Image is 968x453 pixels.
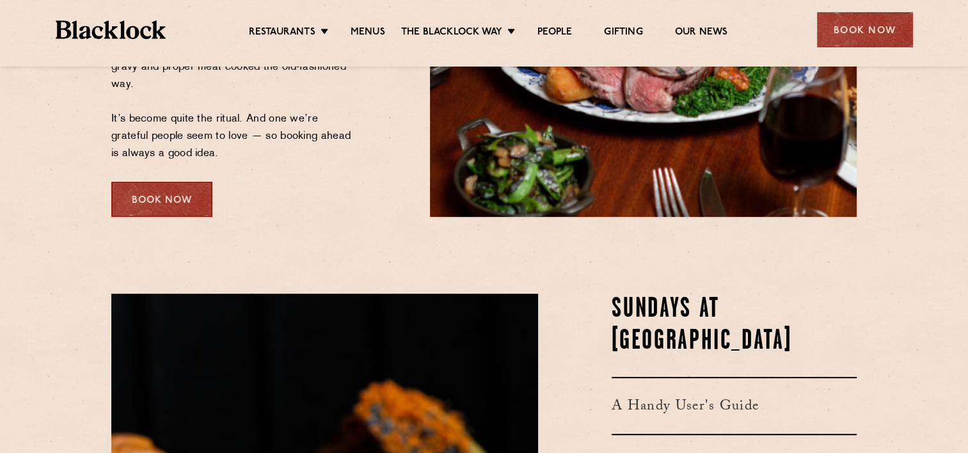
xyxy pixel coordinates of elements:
[817,12,913,47] div: Book Now
[675,26,728,40] a: Our News
[537,26,572,40] a: People
[612,377,857,435] h3: A Handy User's Guide
[351,26,385,40] a: Menus
[249,26,315,40] a: Restaurants
[604,26,642,40] a: Gifting
[612,294,857,358] h2: Sundays at [GEOGRAPHIC_DATA]
[56,20,166,39] img: BL_Textured_Logo-footer-cropped.svg
[401,26,502,40] a: The Blacklock Way
[111,182,212,217] div: Book Now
